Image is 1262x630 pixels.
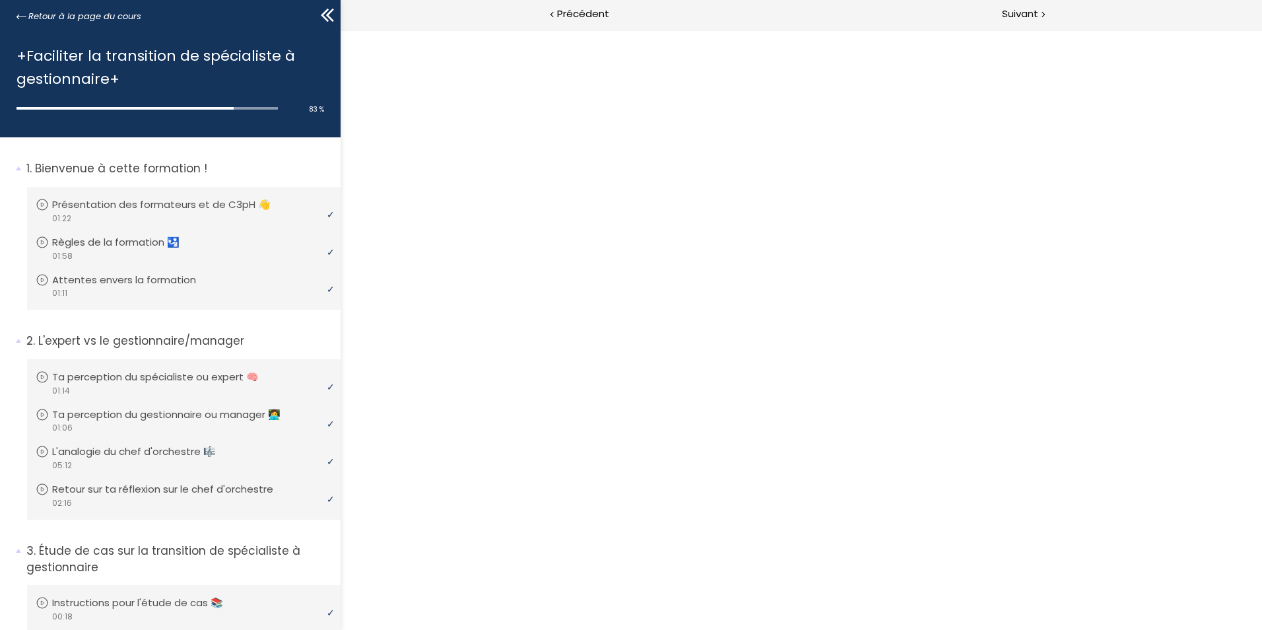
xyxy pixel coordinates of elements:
span: 01:58 [51,250,73,262]
h1: +Faciliter la transition de spécialiste à gestionnaire+ [17,44,317,90]
span: 05:12 [51,460,72,472]
p: L'expert vs le gestionnaire/manager [26,333,331,349]
span: 01:22 [51,213,71,225]
span: 1. [26,160,32,177]
span: 01:06 [51,422,73,434]
iframe: chat widget [7,601,141,630]
p: L'analogie du chef d'orchestre 🎼 [52,444,236,459]
p: Retour sur ta réflexion sur le chef d'orchestre [52,482,293,497]
span: Retour à la page du cours [28,9,141,24]
p: Attentes envers la formation [52,273,216,287]
span: 83 % [309,104,324,114]
p: Ta perception du spécialiste ou expert 🧠 [52,370,279,384]
span: Précédent [557,6,609,22]
p: Ta perception du gestionnaire ou manager 👩‍💻 [52,407,300,422]
p: Règles de la formation 🛂 [52,235,199,250]
span: 01:14 [51,385,70,397]
p: Bienvenue à cette formation ! [26,160,331,177]
a: Retour à la page du cours [17,9,141,24]
p: Instructions pour l'étude de cas 📚 [52,596,243,610]
span: 3. [26,543,36,559]
span: 2. [26,333,35,349]
span: Suivant [1002,6,1038,22]
p: Étude de cas sur la transition de spécialiste à gestionnaire [26,543,331,575]
p: Présentation des formateurs et de C3pH 👋 [52,197,290,212]
span: 02:16 [51,497,72,509]
span: 01:11 [51,287,67,299]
